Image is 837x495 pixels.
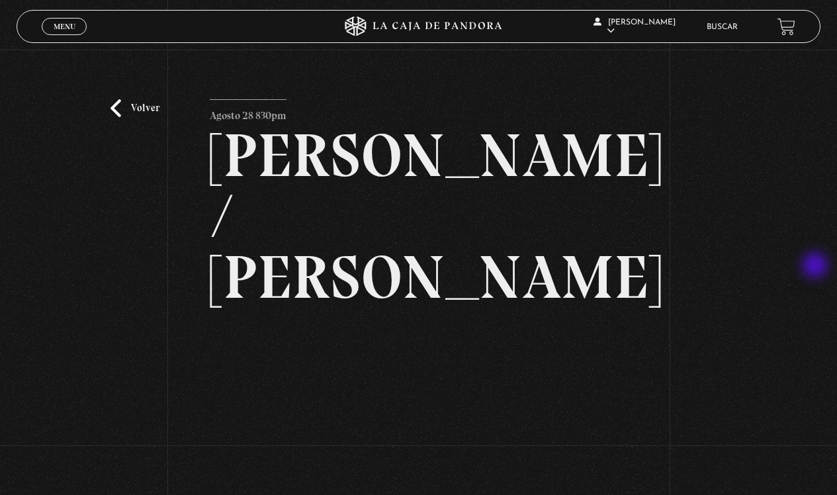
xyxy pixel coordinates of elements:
a: View your shopping cart [777,17,795,35]
span: Menu [54,22,75,30]
span: [PERSON_NAME] [594,19,676,35]
a: Buscar [707,23,738,31]
p: Agosto 28 830pm [210,99,286,126]
span: Cerrar [49,34,80,43]
a: Volver [110,99,159,117]
h2: [PERSON_NAME] / [PERSON_NAME] [210,125,627,308]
